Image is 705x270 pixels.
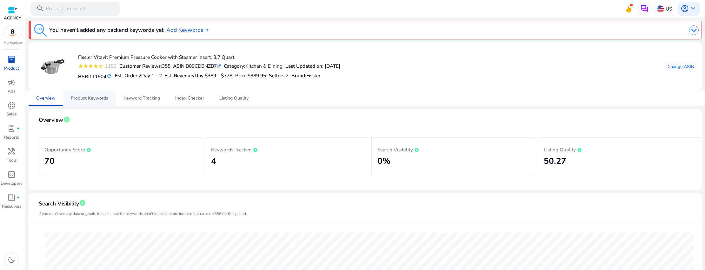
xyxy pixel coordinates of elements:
[103,62,116,70] div: 1159
[78,54,340,60] h4: Fissler Vitavit Premium Pressure Cooker with Steamer Insert, 3.7 Quart
[286,72,289,79] span: 2
[98,64,103,69] mat-icon: star_half
[7,55,16,64] span: inventory_2
[173,63,186,69] b: ASIN:
[689,4,697,13] span: keyboard_arrow_down
[291,73,321,79] h5: :
[544,146,695,153] p: Listing Quality
[119,63,162,69] b: Customer Reviews:
[173,62,221,70] div: B09CDBNZB7
[666,3,672,14] p: US
[291,72,305,79] span: Brand
[1,181,22,187] p: Developers
[7,78,16,87] span: campaign
[248,72,266,79] span: $389.95
[7,124,16,133] span: lab_profile
[269,73,289,79] h5: Sellers:
[36,4,44,13] span: search
[7,193,16,202] span: book_4
[205,72,232,79] span: $389 - $778
[78,72,112,80] h5: BSR:
[668,63,694,70] span: Change ASIN
[544,156,695,166] h2: 50.27
[7,147,16,156] span: handyman
[106,73,112,80] mat-icon: refresh
[7,170,16,179] span: code_blocks
[6,111,17,118] p: Sales
[377,156,529,166] h2: 0%
[4,40,22,45] p: Marketplace
[39,114,63,126] span: Overview
[2,204,21,210] p: Resources
[285,63,322,69] b: Last Updated on
[17,196,20,199] span: fiber_manual_record
[224,63,245,69] b: Category:
[285,62,340,70] div: : [DATE]
[41,55,64,79] img: 31wOG5T61bL._AC_US100_.jpg
[88,64,93,69] mat-icon: star
[71,96,108,100] span: Product Keywords
[3,27,22,38] img: amazon.svg
[665,61,697,72] button: Change ASIN
[4,135,19,141] p: Reports
[83,64,88,69] mat-icon: star
[49,26,163,34] h3: You haven't added any backend keywords yet
[79,199,86,206] span: info
[657,5,664,12] img: us.svg
[235,73,266,79] h5: Price:
[78,64,83,69] mat-icon: star
[164,73,232,79] h5: Est. Revenue/Day:
[166,26,209,34] a: Add Keywords
[175,96,204,100] span: Index Checker
[211,146,363,153] p: Keywords Tracked
[39,211,247,217] mat-card-subtitle: If you don't see any data or graph, it means that the keywords aren't indexed or are indexed but ...
[115,73,162,79] h5: Est. Orders/Day:
[44,156,196,166] h2: 70
[4,66,19,72] p: Product
[306,72,321,79] span: Fissler
[8,88,15,95] p: Ads
[123,96,160,100] span: Keyword Tracking
[59,5,65,13] span: /
[17,127,20,130] span: fiber_manual_record
[34,24,47,37] img: keyword-tracking.svg
[39,198,79,209] span: Search Visibility
[681,4,689,13] span: account_circle
[689,25,699,35] img: dropdown-arrow.svg
[119,62,170,70] div: 355
[93,64,98,69] mat-icon: star
[46,5,87,13] p: Press to search
[44,146,196,153] p: Opportunity Score
[36,96,56,100] span: Overview
[89,73,106,80] span: 111904
[7,157,17,164] p: Tools
[4,15,21,22] p: AGENCY
[377,146,529,153] p: Search Visibility
[211,156,363,166] h2: 4
[63,116,70,123] span: info
[224,62,283,70] div: Kitchen & Dining
[219,96,249,100] span: Listing Quality
[7,101,16,110] span: donut_small
[151,72,162,79] span: 1 - 2
[7,256,16,264] span: dark_mode
[203,28,209,32] img: arrow-right.svg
